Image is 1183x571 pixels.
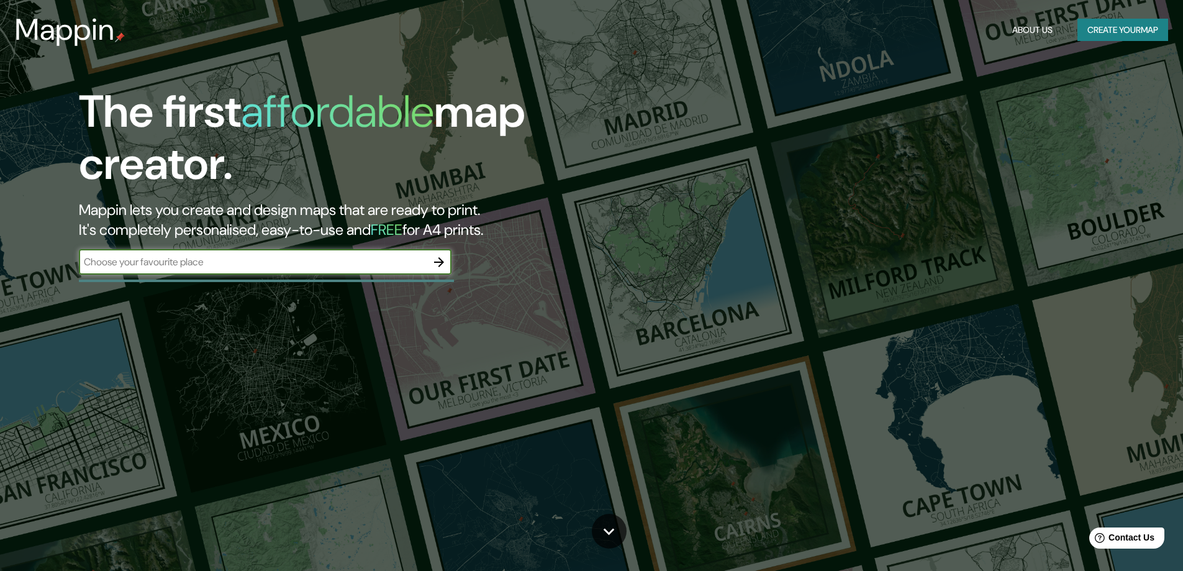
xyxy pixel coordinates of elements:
button: Create yourmap [1077,19,1168,42]
h3: Mappin [15,12,115,47]
h5: FREE [371,220,402,239]
h1: affordable [241,83,434,140]
iframe: Help widget launcher [1072,523,1169,557]
img: mappin-pin [115,32,125,42]
h1: The first map creator. [79,86,671,200]
button: About Us [1007,19,1058,42]
input: Choose your favourite place [79,255,427,269]
h2: Mappin lets you create and design maps that are ready to print. It's completely personalised, eas... [79,200,671,240]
